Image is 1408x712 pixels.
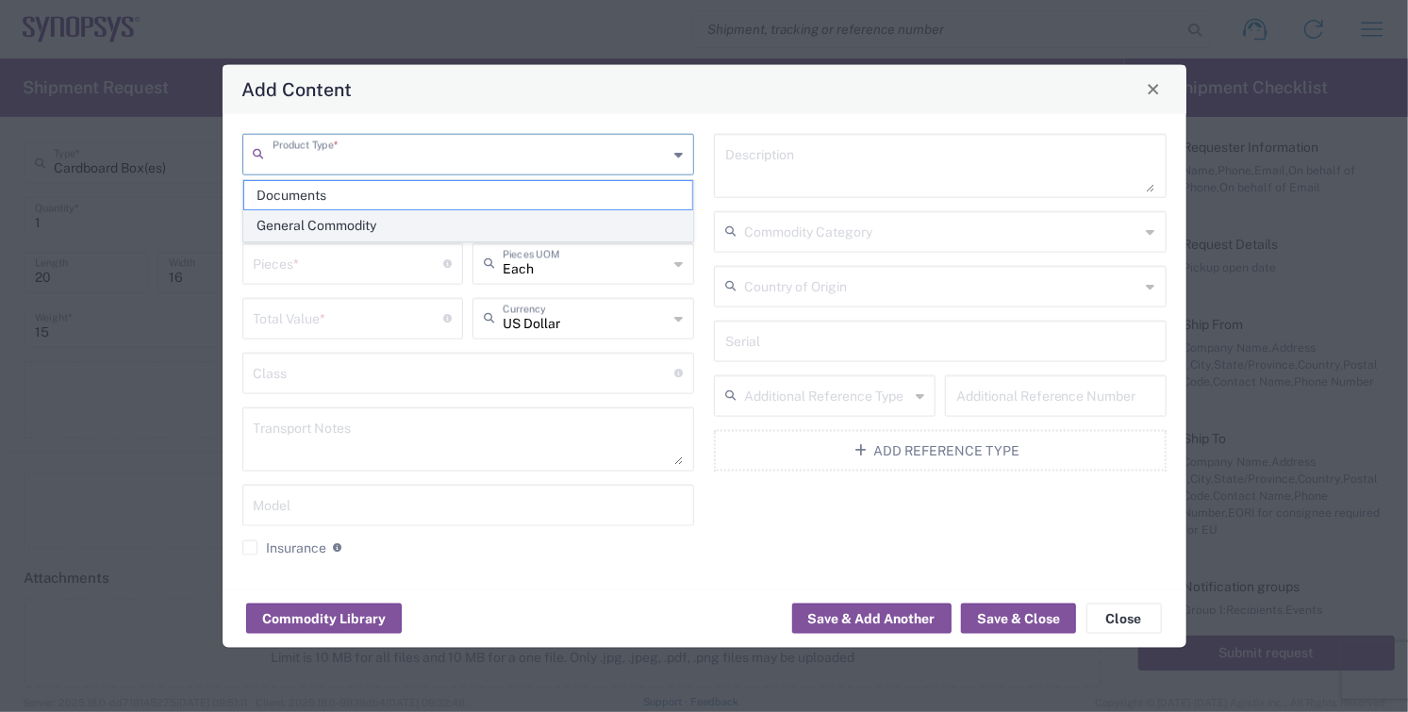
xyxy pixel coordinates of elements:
[1140,75,1167,102] button: Close
[792,604,952,634] button: Save & Add Another
[244,211,693,240] span: General Commodity
[1086,604,1162,634] button: Close
[242,539,327,555] label: Insurance
[241,75,352,103] h4: Add Content
[246,604,402,634] button: Commodity Library
[714,429,1167,471] button: Add Reference Type
[244,181,693,210] span: Documents
[961,604,1076,634] button: Save & Close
